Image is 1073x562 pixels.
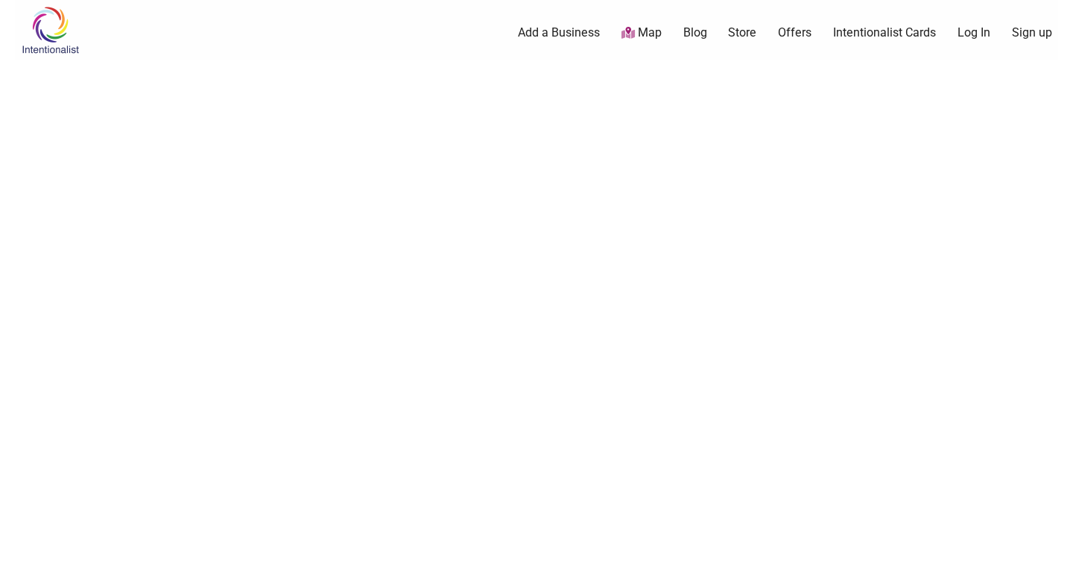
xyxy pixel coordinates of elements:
a: Add a Business [518,25,600,41]
a: Log In [958,25,990,41]
a: Map [621,25,662,42]
a: Offers [778,25,811,41]
a: Blog [683,25,707,41]
a: Sign up [1012,25,1052,41]
img: Intentionalist [15,6,86,54]
a: Store [728,25,756,41]
a: Intentionalist Cards [833,25,936,41]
